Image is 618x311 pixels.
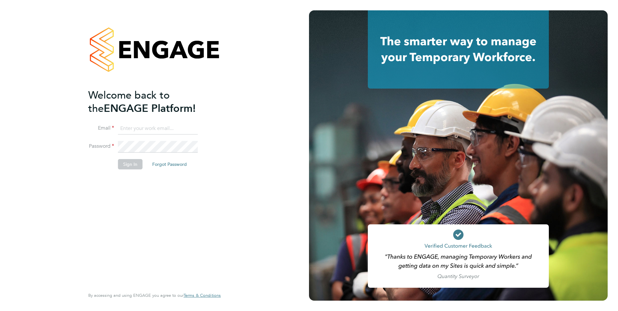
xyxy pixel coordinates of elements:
span: Terms & Conditions [184,293,221,298]
a: Terms & Conditions [184,293,221,298]
button: Forgot Password [147,159,192,169]
span: Welcome back to the [88,89,170,115]
span: By accessing and using ENGAGE you agree to our [88,293,221,298]
label: Password [88,143,114,150]
button: Sign In [118,159,143,169]
input: Enter your work email... [118,123,198,134]
h2: ENGAGE Platform! [88,89,214,115]
label: Email [88,125,114,132]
